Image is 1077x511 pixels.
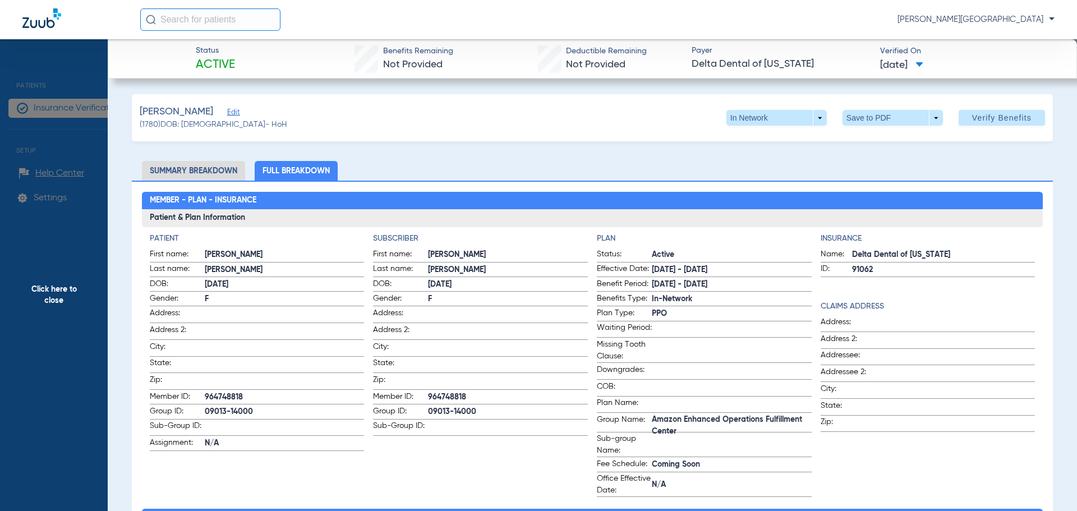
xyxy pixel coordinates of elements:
span: Coming Soon [652,459,812,471]
span: 91062 [852,264,1035,276]
span: 964748818 [205,392,365,403]
span: Address 2: [821,333,876,348]
span: Address: [821,316,876,332]
span: Missing Tooth Clause: [597,339,652,362]
span: State: [150,357,205,372]
span: Verify Benefits [972,113,1032,122]
span: Address: [373,307,428,323]
span: Not Provided [566,59,625,70]
h4: Plan [597,233,812,245]
iframe: Chat Widget [1021,457,1077,511]
span: Status: [597,248,652,262]
span: ID: [821,263,852,277]
li: Full Breakdown [255,161,338,181]
span: N/A [652,479,812,491]
span: Zip: [150,374,205,389]
span: (1780) DOB: [DEMOGRAPHIC_DATA] - HoH [140,119,287,131]
span: [PERSON_NAME] [140,105,213,119]
span: Last name: [150,263,205,277]
span: State: [373,357,428,372]
span: Amazon Enhanced Operations Fulfillment Center [652,420,812,432]
span: Verified On [880,45,1059,57]
span: Name: [821,248,852,262]
span: First name: [373,248,428,262]
span: 09013-14000 [428,406,588,418]
span: Gender: [150,293,205,306]
span: DOB: [150,278,205,292]
span: Delta Dental of [US_STATE] [852,249,1035,261]
span: [PERSON_NAME] [205,264,365,276]
span: [DATE] - [DATE] [652,264,812,276]
span: Zip: [373,374,428,389]
span: Group ID: [150,406,205,419]
span: [DATE] [880,58,923,72]
span: Active [652,249,812,261]
span: Payer [692,45,871,57]
span: Downgrades: [597,364,652,379]
span: Plan Type: [597,307,652,321]
span: Last name: [373,263,428,277]
span: Waiting Period: [597,322,652,337]
h2: Member - Plan - Insurance [142,192,1043,210]
span: [PERSON_NAME] [428,249,588,261]
span: Sub-Group ID: [373,420,428,435]
span: Deductible Remaining [566,45,647,57]
span: COB: [597,381,652,396]
span: F [428,293,588,305]
input: Search for patients [140,8,280,31]
span: Office Effective Date: [597,473,652,496]
span: Not Provided [383,59,443,70]
span: Member ID: [150,391,205,404]
span: [DATE] - [DATE] [652,279,812,291]
span: PPO [652,308,812,320]
img: Zuub Logo [22,8,61,28]
span: City: [373,341,428,356]
span: Address 2: [373,324,428,339]
span: Active [196,57,235,73]
span: 964748818 [428,392,588,403]
button: Save to PDF [843,110,943,126]
li: Summary Breakdown [142,161,245,181]
h4: Insurance [821,233,1035,245]
span: State: [821,400,876,415]
span: Addressee: [821,349,876,365]
span: Edit [227,108,237,119]
h4: Claims Address [821,301,1035,312]
span: Benefits Type: [597,293,652,306]
span: First name: [150,248,205,262]
span: F [205,293,365,305]
span: Fee Schedule: [597,458,652,472]
span: Benefit Period: [597,278,652,292]
span: Zip: [821,416,876,431]
span: Assignment: [150,437,205,450]
span: Effective Date: [597,263,652,277]
span: [DATE] [205,279,365,291]
button: Verify Benefits [959,110,1045,126]
h4: Subscriber [373,233,588,245]
span: City: [150,341,205,356]
span: [DATE] [428,279,588,291]
button: In Network [726,110,827,126]
span: Address: [150,307,205,323]
span: Status [196,45,235,57]
h4: Patient [150,233,365,245]
span: [PERSON_NAME] [428,264,588,276]
span: Sub-group Name: [597,433,652,457]
span: 09013-14000 [205,406,365,418]
span: Benefits Remaining [383,45,453,57]
h3: Patient & Plan Information [142,209,1043,227]
span: [PERSON_NAME] [205,249,365,261]
span: City: [821,383,876,398]
span: Delta Dental of [US_STATE] [692,57,871,71]
span: Member ID: [373,391,428,404]
span: Gender: [373,293,428,306]
span: Addressee 2: [821,366,876,381]
span: Group Name: [597,414,652,432]
span: DOB: [373,278,428,292]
